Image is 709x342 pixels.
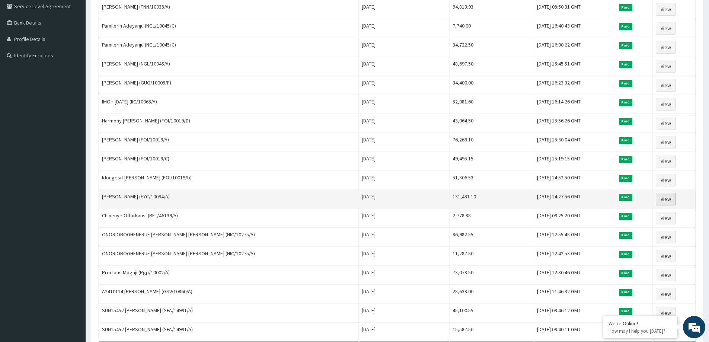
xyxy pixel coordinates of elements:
td: A2410114 [PERSON_NAME] (GSV/10860/A) [99,285,359,304]
td: 7,740.00 [450,19,534,38]
p: How may I help you today? [609,328,672,334]
a: View [656,250,676,262]
td: [DATE] [358,38,450,57]
td: Idongesit [PERSON_NAME] (FOI/10019/b) [99,171,359,190]
span: Paid [619,308,632,314]
td: [DATE] [358,323,450,342]
a: View [656,307,676,319]
div: Minimize live chat window [122,4,140,22]
td: [DATE] [358,95,450,114]
td: 51,306.53 [450,171,534,190]
span: Paid [619,137,632,144]
td: SUN15452 [PERSON_NAME] (SFA/14991/A) [99,304,359,323]
td: [DATE] 12:42:53 GMT [534,247,615,266]
span: Paid [619,289,632,295]
td: [DATE] 15:45:51 GMT [534,57,615,76]
span: Paid [619,270,632,277]
div: Chat with us now [39,42,125,51]
td: [DATE] 16:00:22 GMT [534,38,615,57]
textarea: Type your message and hit 'Enter' [4,203,142,229]
td: [DATE] 11:46:32 GMT [534,285,615,304]
td: 2,778.88 [450,209,534,228]
td: [DATE] 16:23:32 GMT [534,76,615,95]
td: [DATE] [358,76,450,95]
td: 45,100.55 [450,304,534,323]
td: 86,982.55 [450,228,534,247]
span: Paid [619,156,632,163]
span: Paid [619,251,632,258]
td: [DATE] [358,209,450,228]
td: [DATE] [358,228,450,247]
td: Precious Mogaji (Pgp/10002/A) [99,266,359,285]
td: [DATE] 14:27:56 GMT [534,190,615,209]
td: 34,722.50 [450,38,534,57]
a: View [656,193,676,205]
span: Paid [619,99,632,106]
td: [PERSON_NAME] (FOI/10019/A) [99,133,359,152]
div: We're Online! [609,320,672,327]
td: [DATE] [358,114,450,133]
td: Pamilerin Adeyanju (NGL/10045/C) [99,19,359,38]
td: [DATE] [358,152,450,171]
td: [DATE] 15:19:15 GMT [534,152,615,171]
td: [DATE] 14:52:50 GMT [534,171,615,190]
td: [DATE] 12:55:45 GMT [534,228,615,247]
span: Paid [619,232,632,239]
td: [DATE] 15:30:04 GMT [534,133,615,152]
td: [DATE] 16:14:26 GMT [534,95,615,114]
td: [DATE] [358,266,450,285]
a: View [656,3,676,16]
a: View [656,117,676,130]
span: Paid [619,61,632,68]
td: [DATE] [358,285,450,304]
span: Paid [619,80,632,87]
span: Paid [619,175,632,182]
td: [DATE] [358,57,450,76]
a: View [656,288,676,300]
a: View [656,231,676,243]
td: [DATE] [358,171,450,190]
td: [DATE] [358,247,450,266]
a: View [656,212,676,224]
td: SUN15452 [PERSON_NAME] (SFA/14991/A) [99,323,359,342]
td: [DATE] 09:46:12 GMT [534,304,615,323]
td: [DATE] 12:30:46 GMT [534,266,615,285]
a: View [656,41,676,54]
td: 131,481.10 [450,190,534,209]
td: ONORIOBOGHENERUE [PERSON_NAME] [PERSON_NAME] (HIC/10275/A) [99,247,359,266]
img: d_794563401_company_1708531726252_794563401 [14,37,30,56]
td: 48,697.50 [450,57,534,76]
td: 73,078.50 [450,266,534,285]
td: [PERSON_NAME] (FOI/10019/C) [99,152,359,171]
td: Chinenye Offorkansi (RET/46139/A) [99,209,359,228]
td: IMOH [DATE] (IIC/10065/A) [99,95,359,114]
td: 52,081.60 [450,95,534,114]
td: Pamilerin Adeyanju (NGL/10045/C) [99,38,359,57]
span: Paid [619,118,632,125]
td: [DATE] 09:40:11 GMT [534,323,615,342]
a: View [656,22,676,35]
td: Harmony [PERSON_NAME] (FOI/10019/D) [99,114,359,133]
td: [PERSON_NAME] (GUG/10005/F) [99,76,359,95]
span: Paid [619,23,632,30]
a: View [656,136,676,148]
span: Paid [619,194,632,201]
a: View [656,155,676,167]
td: [PERSON_NAME] (FYC/10094/A) [99,190,359,209]
a: View [656,60,676,73]
span: Paid [619,42,632,49]
td: [DATE] 15:56:26 GMT [534,114,615,133]
td: 43,064.50 [450,114,534,133]
td: 15,587.50 [450,323,534,342]
span: Paid [619,213,632,220]
td: 34,400.00 [450,76,534,95]
span: We're online! [43,94,103,169]
td: [DATE] 09:25:20 GMT [534,209,615,228]
span: Paid [619,4,632,11]
a: View [656,174,676,186]
td: [PERSON_NAME] (NGL/10045/A) [99,57,359,76]
td: [DATE] [358,190,450,209]
a: View [656,98,676,111]
a: View [656,79,676,92]
td: 76,269.10 [450,133,534,152]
